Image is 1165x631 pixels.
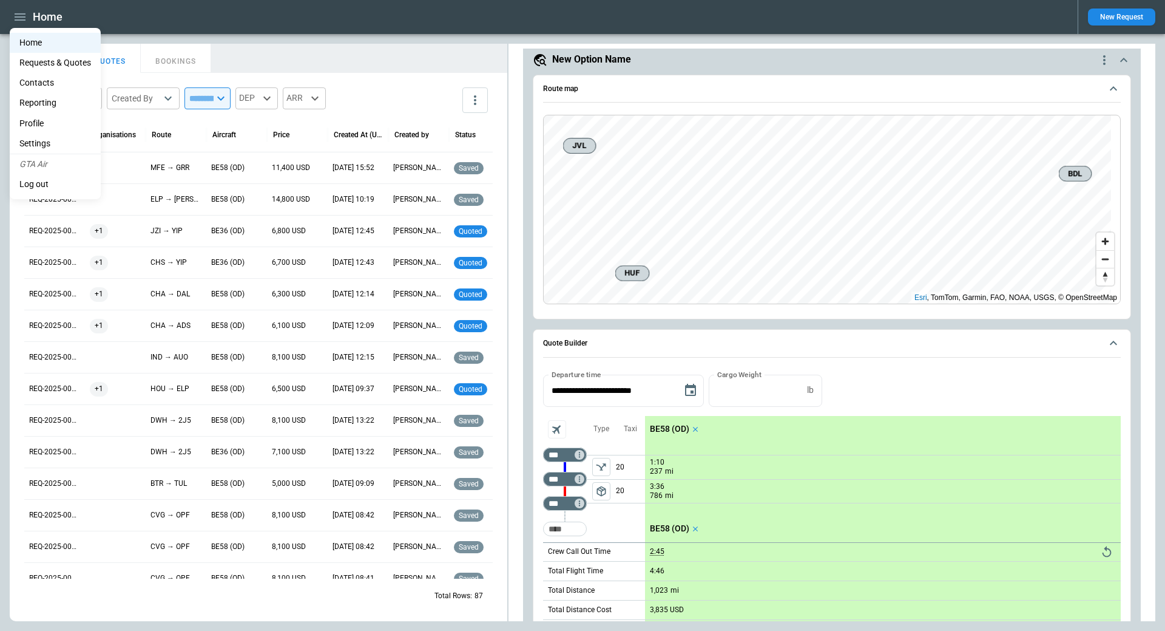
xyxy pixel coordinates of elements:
li: GTA Air [10,154,101,174]
a: Home [10,33,101,53]
a: Settings [10,134,101,154]
a: Reporting [10,93,101,113]
a: Requests & Quotes [10,53,101,73]
a: Profile [10,114,101,134]
li: Log out [10,174,101,194]
a: Contacts [10,73,101,93]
